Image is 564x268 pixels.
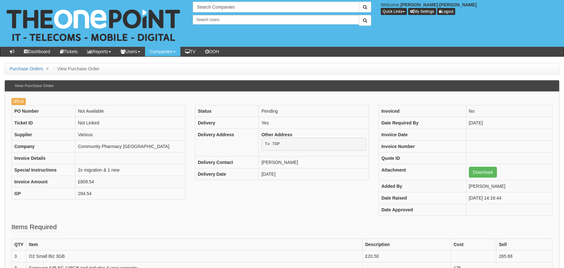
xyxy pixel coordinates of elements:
a: Download [469,167,497,178]
span: > [45,66,50,71]
td: [PERSON_NAME] [466,180,552,192]
th: Invoice Number [379,141,466,152]
th: Added By [379,180,466,192]
td: [PERSON_NAME] [259,156,369,168]
th: Delivery Contact [195,156,259,168]
td: Yes [259,117,369,129]
th: Attachment [379,164,466,180]
td: [DATE] [259,168,369,180]
th: Item [26,239,362,250]
th: Invoice Amount [12,176,75,188]
th: Cost [451,239,496,250]
b: [PERSON_NAME]-[PERSON_NAME] [400,2,477,7]
button: Quick Links [381,8,407,15]
td: Not Linked [75,117,185,129]
a: Users [116,47,145,56]
th: Delivery [195,117,259,129]
th: Delivery Address [195,129,259,157]
td: O2 Small Biz 3GB [26,250,362,262]
div: Welcome, [376,2,564,15]
th: Quote ID [379,152,466,164]
th: QTY [12,239,26,250]
th: GP [12,188,75,200]
th: PO Number [12,105,75,117]
th: Supplier [12,129,75,141]
th: Date Required By [379,117,466,129]
td: 284.54 [75,188,185,200]
a: Logout [437,8,455,15]
td: £20.50 [363,250,451,262]
a: OOH [200,47,224,56]
td: Community Pharmacy [GEOGRAPHIC_DATA] [75,141,185,152]
a: TV [180,47,200,56]
a: My Settings [408,8,436,15]
th: Sell [496,239,553,250]
a: Companies [145,47,180,56]
th: Special Instructions [12,164,75,176]
td: No [466,105,552,117]
a: Edit [11,98,26,105]
th: Company [12,141,75,152]
th: Invoice Details [12,152,75,164]
legend: Items Required [11,222,57,232]
input: Search Users [193,15,359,25]
a: Tickets [55,47,83,56]
th: Delivery Date [195,168,259,180]
li: View Purchase Order [52,66,100,72]
a: Reports [82,47,116,56]
th: Invoiced [379,105,466,117]
input: Search Companies [193,2,359,12]
td: Not Available [75,105,185,117]
td: Pending [259,105,369,117]
td: £809.54 [75,176,185,188]
pre: To TOP [261,138,366,151]
td: 265.68 [496,250,553,262]
th: Date Raised [379,192,466,204]
h3: View Purchase Order [11,81,57,91]
th: Status [195,105,259,117]
th: Description [363,239,451,250]
th: Invoice Date [379,129,466,141]
th: Ticket ID [12,117,75,129]
td: 3 [12,250,26,262]
td: 2x migration & 1 new [75,164,185,176]
td: Various [75,129,185,141]
td: [DATE] [466,117,552,129]
b: Other Address [261,132,292,137]
td: [DATE] 14:16:44 [466,192,552,204]
th: Date Approved [379,204,466,216]
a: Dashboard [19,47,55,56]
a: Purchase Orders [10,66,43,71]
